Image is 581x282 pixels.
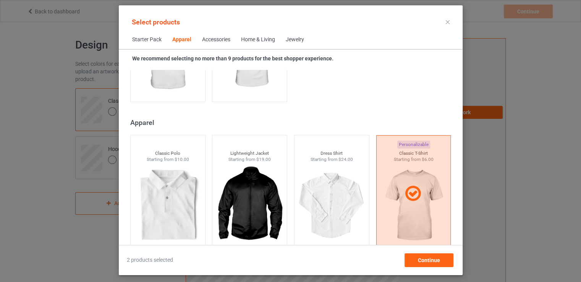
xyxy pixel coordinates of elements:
span: 2 products selected [127,256,173,264]
div: Jewelry [286,36,304,44]
div: Lightweight Jacket [212,150,287,157]
div: Starting from [294,156,369,163]
img: regular.jpg [297,163,366,248]
div: Dress Shirt [294,150,369,157]
span: Starter Pack [127,31,167,49]
div: Apparel [130,118,454,127]
div: Starting from [212,156,287,163]
img: regular.jpg [133,163,202,248]
div: Home & Living [241,36,275,44]
strong: We recommend selecting no more than 9 products for the best shopper experience. [132,55,333,62]
div: Continue [404,253,453,267]
span: Select products [132,18,180,26]
img: regular.jpg [215,163,284,248]
div: Starting from [130,156,205,163]
div: Classic Polo [130,150,205,157]
div: Apparel [172,36,191,44]
span: $10.00 [174,157,189,162]
span: Continue [418,257,440,263]
div: Accessories [202,36,230,44]
span: $19.00 [256,157,271,162]
span: $24.00 [338,157,353,162]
